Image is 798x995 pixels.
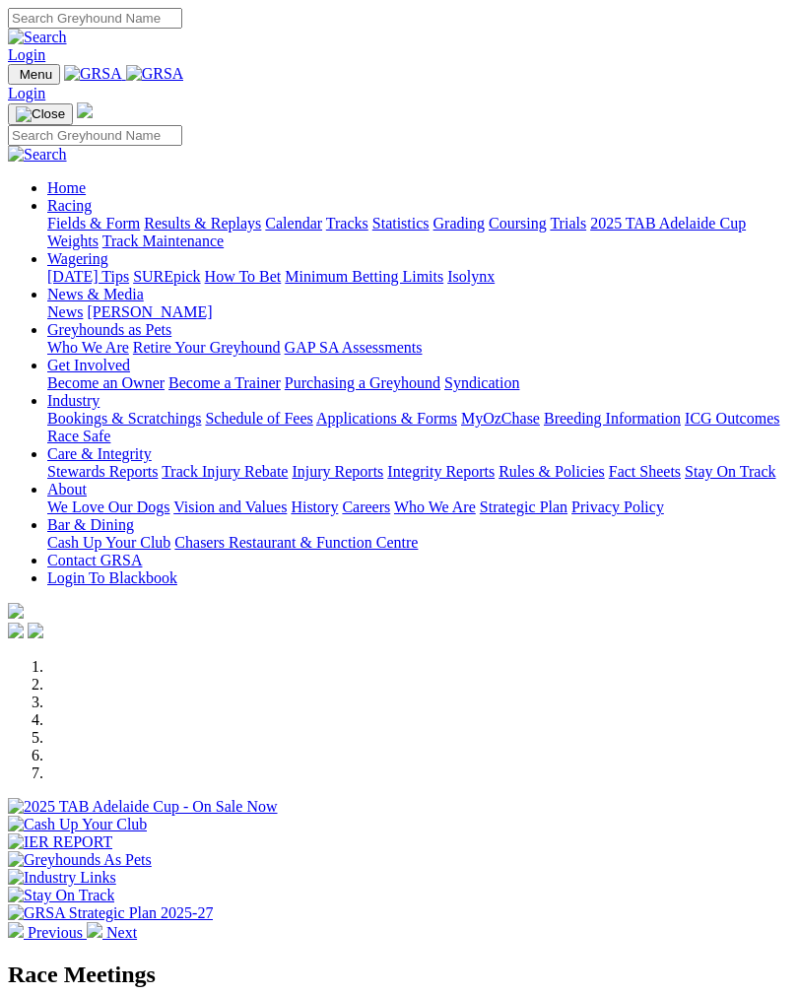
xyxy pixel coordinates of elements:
a: News [47,303,83,320]
a: Chasers Restaurant & Function Centre [174,534,418,551]
a: Industry [47,392,100,409]
a: Fields & Form [47,215,140,232]
a: Applications & Forms [316,410,457,427]
a: SUREpick [133,268,200,285]
a: Contact GRSA [47,552,142,568]
a: Fact Sheets [609,463,681,480]
a: Home [47,179,86,196]
a: Become an Owner [47,374,165,391]
div: About [47,498,790,516]
a: Minimum Betting Limits [285,268,443,285]
div: Care & Integrity [47,463,790,481]
a: Track Injury Rebate [162,463,288,480]
img: Industry Links [8,869,116,887]
a: Schedule of Fees [205,410,312,427]
a: Cash Up Your Club [47,534,170,551]
a: Weights [47,232,99,249]
a: ICG Outcomes [685,410,779,427]
a: About [47,481,87,497]
a: Stewards Reports [47,463,158,480]
h2: Race Meetings [8,962,790,988]
div: Racing [47,215,790,250]
a: Privacy Policy [571,498,664,515]
a: History [291,498,338,515]
a: [DATE] Tips [47,268,129,285]
a: Bookings & Scratchings [47,410,201,427]
a: Race Safe [47,428,110,444]
a: Who We Are [47,339,129,356]
a: Coursing [489,215,547,232]
a: Track Maintenance [102,232,224,249]
img: facebook.svg [8,623,24,638]
img: Search [8,29,67,46]
img: logo-grsa-white.png [77,102,93,118]
div: Get Involved [47,374,790,392]
div: Industry [47,410,790,445]
a: Isolynx [447,268,495,285]
a: Trials [550,215,586,232]
img: GRSA Strategic Plan 2025-27 [8,904,213,922]
a: Purchasing a Greyhound [285,374,440,391]
div: News & Media [47,303,790,321]
span: Menu [20,67,52,82]
a: Breeding Information [544,410,681,427]
img: twitter.svg [28,623,43,638]
a: Bar & Dining [47,516,134,533]
img: chevron-right-pager-white.svg [87,922,102,938]
a: Racing [47,197,92,214]
a: Greyhounds as Pets [47,321,171,338]
img: logo-grsa-white.png [8,603,24,619]
a: Injury Reports [292,463,383,480]
a: Results & Replays [144,215,261,232]
a: Login [8,85,45,101]
a: Vision and Values [173,498,287,515]
a: Statistics [372,215,430,232]
a: MyOzChase [461,410,540,427]
img: Cash Up Your Club [8,816,147,833]
a: GAP SA Assessments [285,339,423,356]
img: Greyhounds As Pets [8,851,152,869]
a: Get Involved [47,357,130,373]
img: Search [8,146,67,164]
a: Login [8,46,45,63]
a: [PERSON_NAME] [87,303,212,320]
a: Retire Your Greyhound [133,339,281,356]
span: Previous [28,924,83,941]
a: News & Media [47,286,144,302]
button: Toggle navigation [8,64,60,85]
div: Greyhounds as Pets [47,339,790,357]
a: Care & Integrity [47,445,152,462]
a: Strategic Plan [480,498,567,515]
img: IER REPORT [8,833,112,851]
img: 2025 TAB Adelaide Cup - On Sale Now [8,798,278,816]
a: How To Bet [205,268,282,285]
div: Bar & Dining [47,534,790,552]
a: 2025 TAB Adelaide Cup [590,215,746,232]
a: Tracks [326,215,368,232]
a: Next [87,924,137,941]
div: Wagering [47,268,790,286]
img: chevron-left-pager-white.svg [8,922,24,938]
a: Wagering [47,250,108,267]
a: Previous [8,924,87,941]
img: Close [16,106,65,122]
a: Login To Blackbook [47,569,177,586]
a: We Love Our Dogs [47,498,169,515]
img: Stay On Track [8,887,114,904]
a: Integrity Reports [387,463,495,480]
a: Become a Trainer [168,374,281,391]
a: Calendar [265,215,322,232]
a: Stay On Track [685,463,775,480]
button: Toggle navigation [8,103,73,125]
input: Search [8,8,182,29]
a: Careers [342,498,390,515]
a: Syndication [444,374,519,391]
img: GRSA [64,65,122,83]
img: GRSA [126,65,184,83]
span: Next [106,924,137,941]
a: Rules & Policies [499,463,605,480]
a: Grading [433,215,485,232]
input: Search [8,125,182,146]
a: Who We Are [394,498,476,515]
